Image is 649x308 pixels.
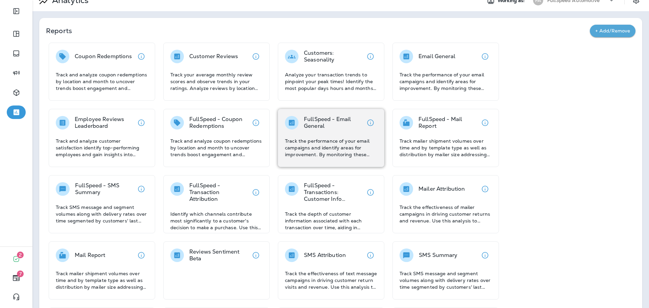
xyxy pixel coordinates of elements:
button: View details [135,50,148,63]
button: + Add/Remove [590,25,635,37]
p: Track the depth of customer information associated with each transaction over time, aiding in ass... [285,211,377,231]
button: View details [364,50,377,63]
button: View details [364,116,377,129]
p: Mailer Attribution [418,186,465,192]
button: View details [135,116,148,129]
button: View details [478,50,492,63]
p: FullSpeed - Email General [304,116,364,129]
p: FullSpeed - Transactions: Customer Info Capture [304,182,364,203]
button: View details [249,186,263,199]
button: Expand Sidebar [7,4,26,18]
p: Employee Reviews Leaderboard [75,116,135,129]
button: View details [364,248,377,262]
button: View details [135,248,148,262]
p: Coupon Redemptions [75,53,132,60]
button: 7 [7,271,26,285]
p: Track the effectiveness of mailer campaigns in driving customer returns and revenue. Use this ana... [400,204,492,224]
p: FullSpeed - Mail Report [418,116,478,129]
p: Track mailer shipment volumes over time and by template type as well as distribution by mailer si... [56,270,148,290]
p: Mail Report [75,252,105,259]
p: FullSpeed - Coupon Redemptions [189,116,249,129]
p: FullSpeed - Transaction Attribution [189,182,249,203]
button: View details [135,182,148,196]
p: Identify which channels contribute most significantly to a customer's decision to make a purchase... [170,211,263,231]
p: Email General [418,53,455,60]
p: Reports [46,26,590,35]
button: 2 [7,252,26,266]
p: Track the effectiveness of text message campaigns in driving customer return visits and revenue. ... [285,270,377,290]
button: View details [478,116,492,129]
p: SMS Attribution [304,252,346,259]
p: Track and analyze coupon redemptions by location and month to uncover trends boost engagement and... [56,71,148,92]
p: Track and analyze customer satisfaction identify top-performing employees and gain insights into ... [56,138,148,158]
button: View details [478,182,492,196]
button: View details [249,50,263,63]
p: Track and analyze coupon redemptions by location and month to uncover trends boost engagement and... [170,138,263,158]
p: Reviews Sentiment Beta [189,248,249,262]
p: Track your average monthly review scores and observe trends in your ratings. Analyze reviews by l... [170,71,263,92]
p: Analyze your transaction trends to pinpoint your peak times! Identify the most popular days hours... [285,71,377,92]
button: View details [249,116,263,129]
p: FullSpeed - SMS Summary [75,182,135,196]
p: Track SMS message and segment volumes along with delivery rates over time segmented by customers'... [400,270,492,290]
span: 2 [17,252,24,258]
button: View details [478,248,492,262]
button: View details [249,248,263,262]
p: Track SMS message and segment volumes along with delivery rates over time segmented by customers'... [56,204,148,224]
p: Track mailer shipment volumes over time and by template type as well as distribution by mailer si... [400,138,492,158]
p: SMS Summary [419,252,458,259]
p: Track the performance of your email campaigns and identify areas for improvement. By monitoring t... [285,138,377,158]
button: View details [364,186,377,199]
span: 7 [17,270,24,277]
p: Track the performance of your email campaigns and identify areas for improvement. By monitoring t... [400,71,492,92]
p: Customer Reviews [189,53,238,60]
p: Customers: Seasonality [304,50,364,63]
